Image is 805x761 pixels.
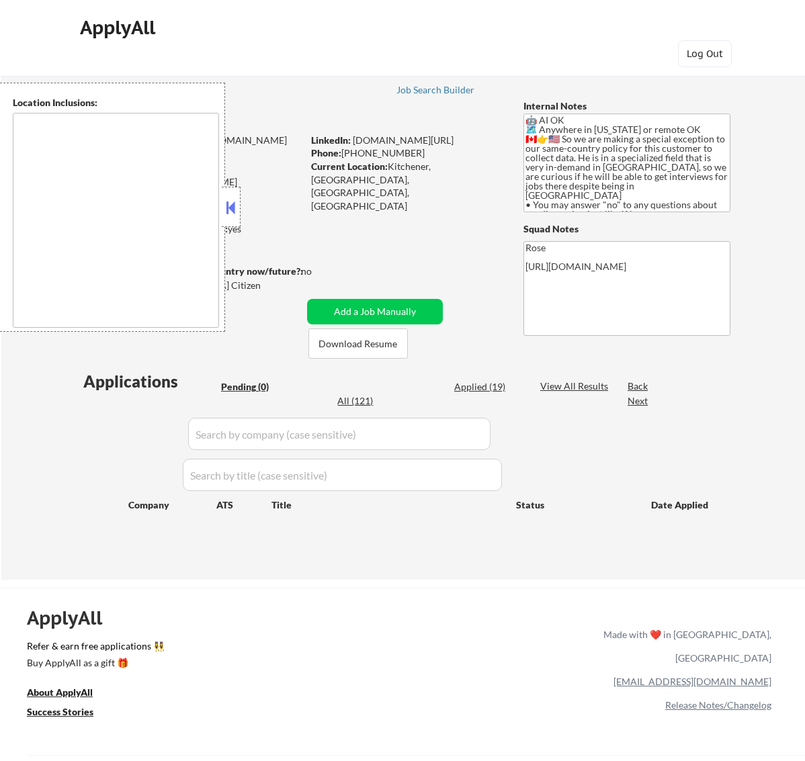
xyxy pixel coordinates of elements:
[665,699,771,711] a: Release Notes/Changelog
[311,161,388,172] strong: Current Location:
[311,134,351,146] strong: LinkedIn:
[216,498,271,512] div: ATS
[628,379,649,393] div: Back
[271,498,503,512] div: Title
[523,222,730,236] div: Squad Notes
[27,656,161,672] a: Buy ApplyAll as a gift 🎁
[311,147,341,159] strong: Phone:
[396,85,475,95] div: Job Search Builder
[311,146,501,160] div: [PHONE_NUMBER]
[311,160,501,212] div: Kitchener, [GEOGRAPHIC_DATA], [GEOGRAPHIC_DATA], [GEOGRAPHIC_DATA]
[540,379,612,393] div: View All Results
[516,492,632,517] div: Status
[27,607,118,629] div: ApplyAll
[27,658,161,668] div: Buy ApplyAll as a gift 🎁
[454,380,521,394] div: Applied (19)
[80,16,159,39] div: ApplyAll
[651,498,710,512] div: Date Applied
[83,373,216,390] div: Applications
[307,299,443,324] button: Add a Job Manually
[523,99,730,113] div: Internal Notes
[27,641,323,656] a: Refer & earn free applications 👯‍♀️
[128,498,216,512] div: Company
[27,706,93,717] u: Success Stories
[628,394,649,408] div: Next
[27,705,112,721] a: Success Stories
[188,418,491,450] input: Search by company (case sensitive)
[27,685,112,702] a: About ApplyAll
[396,85,475,98] a: Job Search Builder
[183,459,502,491] input: Search by title (case sensitive)
[221,380,288,394] div: Pending (0)
[337,394,405,408] div: All (121)
[308,328,408,359] button: Download Resume
[353,134,454,146] a: [DOMAIN_NAME][URL]
[301,265,339,278] div: no
[678,40,732,67] button: Log Out
[13,96,220,109] div: Location Inclusions:
[598,623,771,670] div: Made with ❤️ in [GEOGRAPHIC_DATA], [GEOGRAPHIC_DATA]
[613,676,771,687] a: [EMAIL_ADDRESS][DOMAIN_NAME]
[27,686,93,698] u: About ApplyAll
